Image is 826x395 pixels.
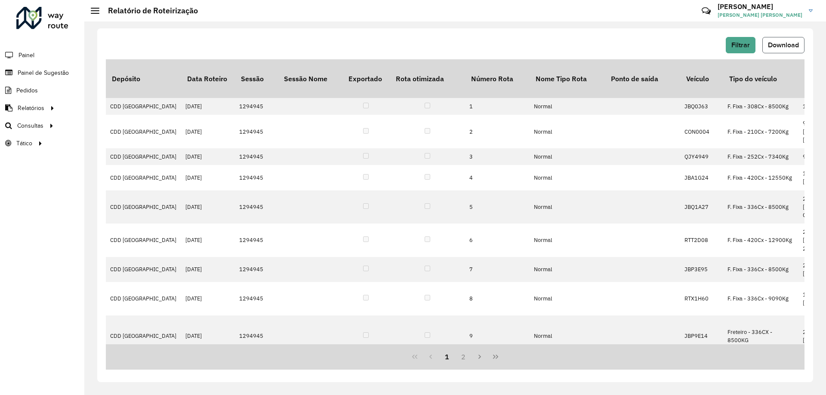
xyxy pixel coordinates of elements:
[465,190,530,224] td: 5
[235,165,278,190] td: 1294945
[530,315,605,357] td: Normal
[465,257,530,282] td: 7
[181,165,235,190] td: [DATE]
[680,148,723,165] td: QJY4949
[465,59,530,98] th: Número Rota
[680,59,723,98] th: Veículo
[723,315,798,357] td: Freteiro - 336CX - 8500KG
[235,257,278,282] td: 1294945
[106,115,181,148] td: CDD [GEOGRAPHIC_DATA]
[106,190,181,224] td: CDD [GEOGRAPHIC_DATA]
[723,257,798,282] td: F. Fixa - 336Cx - 8500Kg
[680,165,723,190] td: JBA1G24
[530,190,605,224] td: Normal
[530,148,605,165] td: Normal
[390,59,465,98] th: Rota otimizada
[99,6,198,15] h2: Relatório de Roteirização
[235,148,278,165] td: 1294945
[181,115,235,148] td: [DATE]
[16,139,32,148] span: Tático
[106,282,181,315] td: CDD [GEOGRAPHIC_DATA]
[718,3,802,11] h3: [PERSON_NAME]
[106,148,181,165] td: CDD [GEOGRAPHIC_DATA]
[731,41,750,49] span: Filtrar
[530,282,605,315] td: Normal
[726,37,755,53] button: Filtrar
[487,349,504,365] button: Last Page
[762,37,804,53] button: Download
[680,190,723,224] td: JBQ1A27
[18,68,69,77] span: Painel de Sugestão
[181,190,235,224] td: [DATE]
[18,51,34,60] span: Painel
[723,98,798,115] td: F. Fixa - 308Cx - 8500Kg
[106,59,181,98] th: Depósito
[723,165,798,190] td: F. Fixa - 420Cx - 12550Kg
[106,224,181,257] td: CDD [GEOGRAPHIC_DATA]
[723,224,798,257] td: F. Fixa - 420Cx - 12900Kg
[235,282,278,315] td: 1294945
[181,59,235,98] th: Data Roteiro
[106,315,181,357] td: CDD [GEOGRAPHIC_DATA]
[530,257,605,282] td: Normal
[18,104,44,113] span: Relatórios
[530,115,605,148] td: Normal
[680,98,723,115] td: JBQ0J63
[530,224,605,257] td: Normal
[465,282,530,315] td: 8
[235,224,278,257] td: 1294945
[235,315,278,357] td: 1294945
[181,257,235,282] td: [DATE]
[278,59,342,98] th: Sessão Nome
[530,98,605,115] td: Normal
[723,148,798,165] td: F. Fixa - 252Cx - 7340Kg
[465,315,530,357] td: 9
[723,190,798,224] td: F. Fixa - 336Cx - 8500Kg
[235,115,278,148] td: 1294945
[465,98,530,115] td: 1
[697,2,715,20] a: Contato Rápido
[472,349,488,365] button: Next Page
[680,282,723,315] td: RTX1H60
[181,315,235,357] td: [DATE]
[106,165,181,190] td: CDD [GEOGRAPHIC_DATA]
[465,115,530,148] td: 2
[342,59,390,98] th: Exportado
[465,148,530,165] td: 3
[718,11,802,19] span: [PERSON_NAME] [PERSON_NAME]
[455,349,472,365] button: 2
[605,59,680,98] th: Ponto de saída
[17,121,43,130] span: Consultas
[680,315,723,357] td: JBP9E14
[465,224,530,257] td: 6
[530,59,605,98] th: Nome Tipo Rota
[181,98,235,115] td: [DATE]
[106,98,181,115] td: CDD [GEOGRAPHIC_DATA]
[181,282,235,315] td: [DATE]
[680,115,723,148] td: CON0004
[680,257,723,282] td: JBP3E95
[181,148,235,165] td: [DATE]
[723,59,798,98] th: Tipo do veículo
[768,41,799,49] span: Download
[465,165,530,190] td: 4
[16,86,38,95] span: Pedidos
[723,115,798,148] td: F. Fixa - 210Cx - 7200Kg
[530,165,605,190] td: Normal
[439,349,455,365] button: 1
[181,224,235,257] td: [DATE]
[235,190,278,224] td: 1294945
[106,257,181,282] td: CDD [GEOGRAPHIC_DATA]
[235,59,278,98] th: Sessão
[680,224,723,257] td: RTT2D08
[235,98,278,115] td: 1294945
[723,282,798,315] td: F. Fixa - 336Cx - 9090Kg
